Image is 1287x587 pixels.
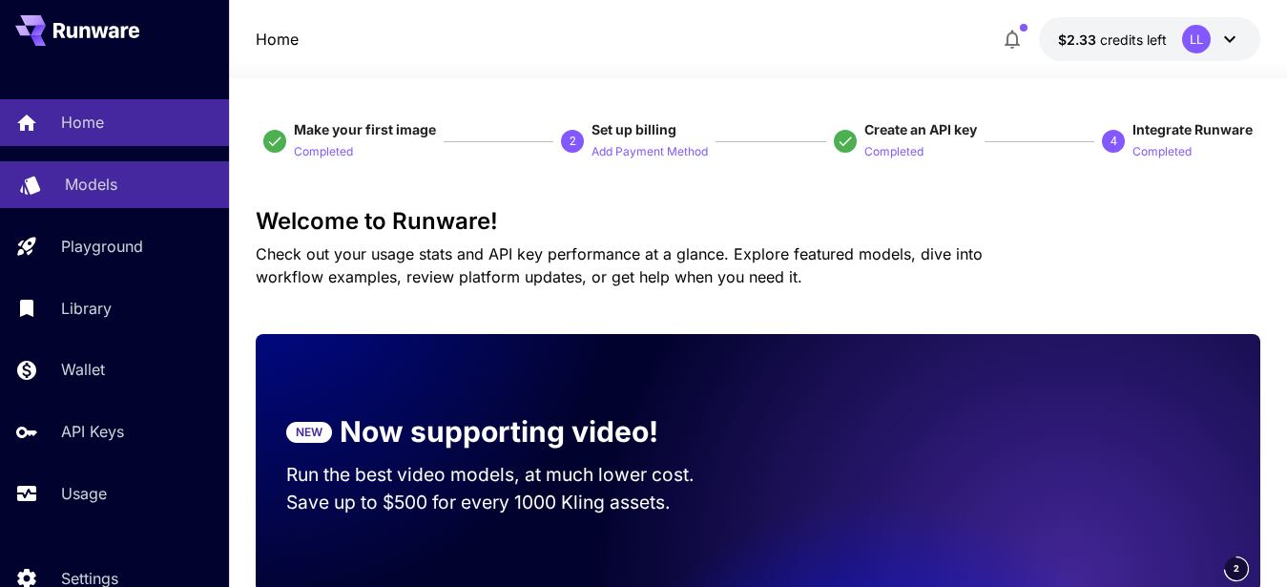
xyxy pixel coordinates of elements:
p: Run the best video models, at much lower cost. [286,461,728,489]
button: Completed [1132,139,1192,162]
span: Make your first image [294,121,436,137]
p: 2 [570,133,576,150]
p: 4 [1111,133,1117,150]
button: Completed [294,139,353,162]
p: Models [65,173,117,196]
span: Check out your usage stats and API key performance at a glance. Explore featured models, dive int... [256,244,983,286]
p: Now supporting video! [340,410,658,453]
div: $2.33142 [1058,30,1167,50]
p: API Keys [61,420,124,443]
p: Wallet [61,358,105,381]
p: Completed [864,143,924,161]
span: 2 [1234,561,1239,576]
p: Home [61,111,104,134]
div: LL [1182,25,1211,53]
h3: Welcome to Runware! [256,208,1261,235]
p: Add Payment Method [592,143,708,161]
span: Create an API key [864,121,977,137]
p: Completed [294,143,353,161]
p: Playground [61,235,143,258]
p: Save up to $500 for every 1000 Kling assets. [286,489,728,516]
p: Library [61,297,112,320]
span: Integrate Runware [1132,121,1253,137]
p: Usage [61,482,107,505]
span: Set up billing [592,121,676,137]
button: Add Payment Method [592,139,708,162]
span: credits left [1100,31,1167,48]
button: $2.33142LL [1039,17,1260,61]
a: Home [256,28,299,51]
p: Completed [1132,143,1192,161]
button: Completed [864,139,924,162]
p: NEW [296,424,322,441]
nav: breadcrumb [256,28,299,51]
span: $2.33 [1058,31,1100,48]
